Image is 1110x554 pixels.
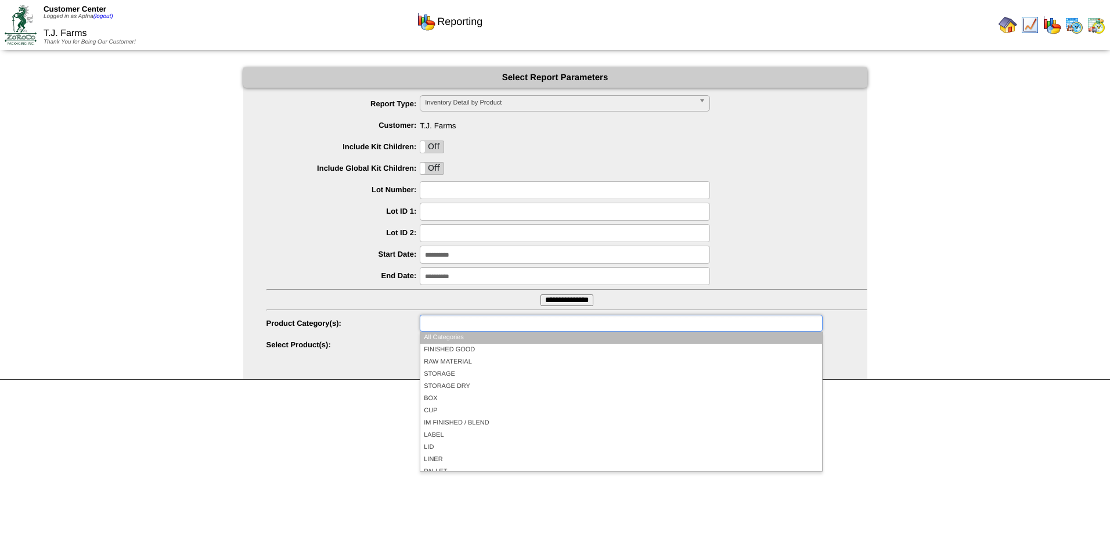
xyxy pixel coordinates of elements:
[420,441,821,454] li: LID
[1043,16,1061,34] img: graph.gif
[420,163,444,174] label: Off
[44,39,136,45] span: Thank You for Being Our Customer!
[420,429,821,441] li: LABEL
[266,142,420,151] label: Include Kit Children:
[266,117,867,130] span: T.J. Farms
[266,228,420,237] label: Lot ID 2:
[420,141,444,153] label: Off
[93,13,113,20] a: (logout)
[266,121,420,129] label: Customer:
[420,380,821,393] li: STORAGE DRY
[44,13,113,20] span: Logged in as Apfna
[437,16,482,28] span: Reporting
[420,332,821,344] li: All Categories
[420,141,444,153] div: OnOff
[266,185,420,194] label: Lot Number:
[420,454,821,466] li: LINER
[420,344,821,356] li: FINISHED GOOD
[420,368,821,380] li: STORAGE
[266,207,420,215] label: Lot ID 1:
[1065,16,1083,34] img: calendarprod.gif
[420,162,444,175] div: OnOff
[417,12,435,31] img: graph.gif
[420,405,821,417] li: CUP
[420,466,821,478] li: PALLET
[44,5,106,13] span: Customer Center
[420,417,821,429] li: IM FINISHED / BLEND
[420,356,821,368] li: RAW MATERIAL
[266,340,420,349] label: Select Product(s):
[266,250,420,258] label: Start Date:
[266,164,420,172] label: Include Global Kit Children:
[1087,16,1105,34] img: calendarinout.gif
[266,319,420,328] label: Product Category(s):
[999,16,1017,34] img: home.gif
[44,28,87,38] span: T.J. Farms
[5,5,37,44] img: ZoRoCo_Logo(Green%26Foil)%20jpg.webp
[266,99,420,108] label: Report Type:
[266,271,420,280] label: End Date:
[420,393,821,405] li: BOX
[425,96,694,110] span: Inventory Detail by Product
[243,67,867,88] div: Select Report Parameters
[1021,16,1039,34] img: line_graph.gif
